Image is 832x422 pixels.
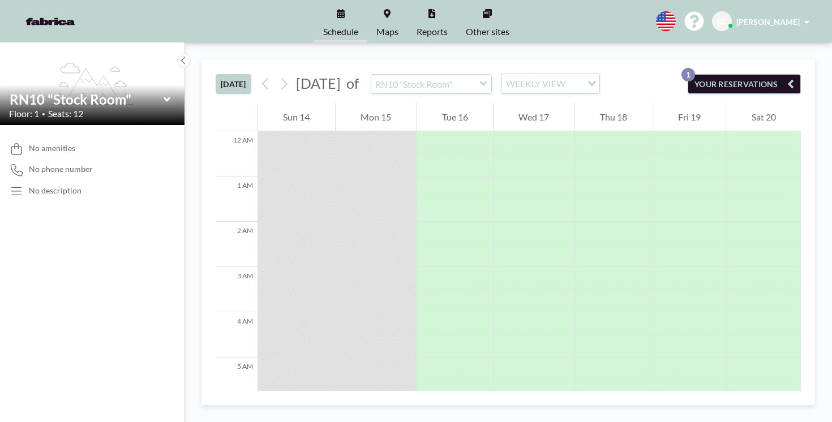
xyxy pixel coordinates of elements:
[417,103,493,131] div: Tue 16
[18,10,83,33] img: organization-logo
[736,17,800,27] span: [PERSON_NAME]
[504,76,568,91] span: WEEKLY VIEW
[718,16,726,27] span: LC
[42,110,45,118] span: •
[466,27,509,36] span: Other sites
[216,131,258,176] div: 12 AM
[216,74,251,94] button: [DATE]
[258,103,335,131] div: Sun 14
[653,103,726,131] div: Fri 19
[575,103,653,131] div: Thu 18
[688,74,801,94] button: YOUR RESERVATIONS1
[336,103,417,131] div: Mon 15
[216,176,258,222] div: 1 AM
[48,108,83,119] span: Seats: 12
[501,74,599,93] div: Search for option
[296,75,341,92] span: [DATE]
[29,186,82,196] div: No description
[10,91,164,107] input: RN10 "Stock Room"
[346,75,359,92] span: of
[371,75,480,93] input: RN10 "Stock Room"
[29,164,93,174] span: No phone number
[9,108,39,119] span: Floor: 1
[681,68,695,81] p: 1
[216,267,258,312] div: 3 AM
[569,76,581,91] input: Search for option
[323,27,358,36] span: Schedule
[417,27,448,36] span: Reports
[494,103,574,131] div: Wed 17
[29,143,75,153] span: No amenities
[216,358,258,403] div: 5 AM
[726,103,801,131] div: Sat 20
[216,312,258,358] div: 4 AM
[216,222,258,267] div: 2 AM
[376,27,398,36] span: Maps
